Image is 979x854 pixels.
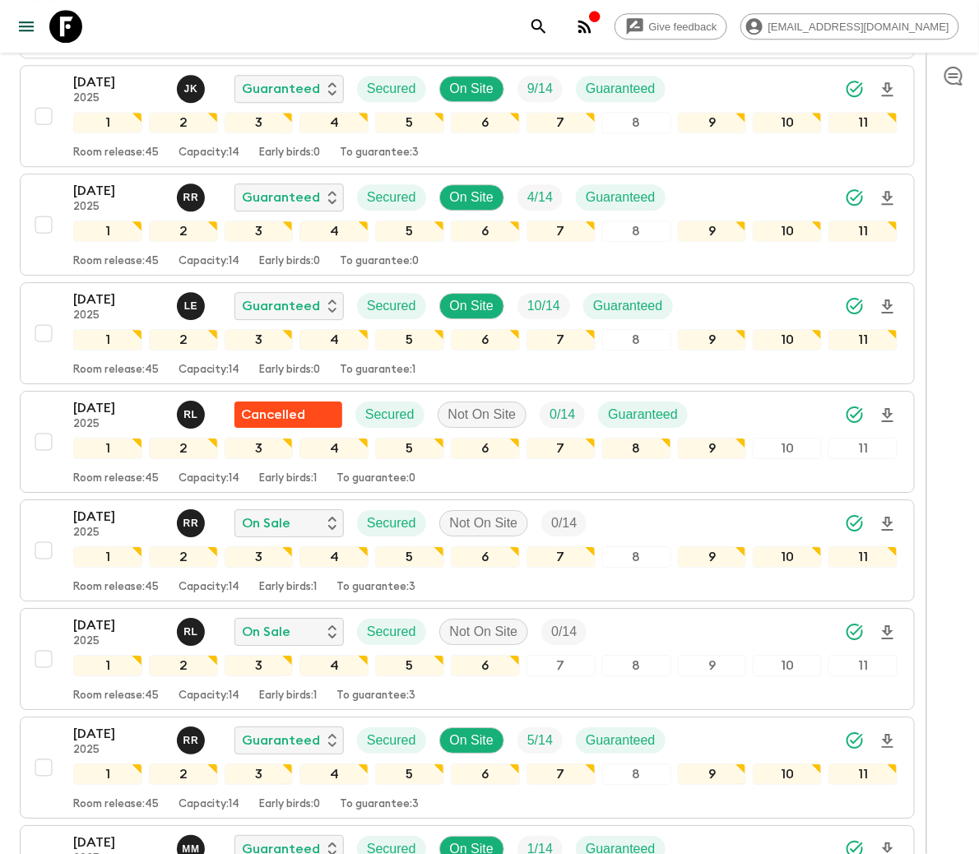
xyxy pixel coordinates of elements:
div: 10 [753,655,822,676]
p: 2025 [73,309,164,323]
p: Early birds: 0 [259,798,320,811]
p: Capacity: 14 [179,146,239,160]
p: Early birds: 0 [259,146,320,160]
div: 6 [451,763,520,785]
button: [DATE]2025Rabata Legend MpatamaliFlash Pack cancellationSecuredNot On SiteTrip FillGuaranteed1234... [20,391,915,493]
p: 0 / 14 [550,405,575,425]
button: [DATE]2025Roland RauGuaranteedSecuredOn SiteTrip FillGuaranteed1234567891011Room release:45Capaci... [20,174,915,276]
button: [DATE]2025Leslie EdgarGuaranteedSecuredOn SiteTrip FillGuaranteed1234567891011Room release:45Capa... [20,282,915,384]
p: 2025 [73,92,164,105]
p: R R [183,734,199,747]
svg: Synced Successfully [845,622,865,642]
p: 2025 [73,418,164,431]
div: 5 [375,763,444,785]
p: Secured [367,296,416,316]
span: Rabata Legend Mpatamali [177,406,208,419]
div: Secured [355,401,425,428]
div: 4 [299,329,369,350]
p: Room release: 45 [73,146,159,160]
div: On Site [439,184,504,211]
button: RL [177,401,208,429]
div: 9 [678,546,747,568]
div: 5 [375,546,444,568]
div: 10 [753,329,822,350]
div: Trip Fill [540,401,585,428]
div: Secured [357,184,426,211]
svg: Download Onboarding [878,623,898,643]
div: [EMAIL_ADDRESS][DOMAIN_NAME] [740,13,959,39]
div: 1 [73,112,142,133]
div: 3 [225,329,294,350]
p: [DATE] [73,833,164,852]
div: 10 [753,112,822,133]
div: On Site [439,76,504,102]
div: 3 [225,546,294,568]
div: 11 [828,438,898,459]
div: 7 [527,655,596,676]
div: On Site [439,293,504,319]
p: 2025 [73,744,164,757]
div: 10 [753,220,822,242]
svg: Synced Successfully [845,296,865,316]
p: Early birds: 1 [259,581,317,594]
svg: Synced Successfully [845,188,865,207]
div: 10 [753,763,822,785]
div: 6 [451,329,520,350]
div: 11 [828,112,898,133]
p: Room release: 45 [73,472,159,485]
p: Early birds: 0 [259,255,320,268]
div: 7 [527,112,596,133]
p: Cancelled [241,405,305,425]
div: 9 [678,763,747,785]
div: Not On Site [439,619,529,645]
p: R R [183,517,199,530]
div: 3 [225,112,294,133]
svg: Synced Successfully [845,405,865,425]
div: 3 [225,655,294,676]
div: Secured [357,727,426,754]
p: 2025 [73,527,164,540]
div: 6 [451,112,520,133]
div: 9 [678,112,747,133]
div: 8 [602,438,671,459]
p: Capacity: 14 [179,689,239,703]
div: 8 [602,329,671,350]
p: Room release: 45 [73,798,159,811]
p: Capacity: 14 [179,472,239,485]
div: 8 [602,763,671,785]
p: [DATE] [73,290,164,309]
div: Not On Site [438,401,527,428]
p: Guaranteed [242,296,320,316]
div: 3 [225,220,294,242]
div: 7 [527,329,596,350]
p: Guaranteed [586,79,656,99]
div: Secured [357,293,426,319]
p: Guaranteed [586,188,656,207]
div: Secured [357,76,426,102]
p: Guaranteed [242,731,320,750]
div: 6 [451,220,520,242]
div: Trip Fill [541,510,587,536]
svg: Download Onboarding [878,80,898,100]
p: Room release: 45 [73,581,159,594]
svg: Download Onboarding [878,406,898,425]
p: Not On Site [448,405,517,425]
p: Guaranteed [608,405,678,425]
p: [DATE] [73,507,164,527]
div: Trip Fill [541,619,587,645]
div: 1 [73,655,142,676]
p: Guaranteed [242,188,320,207]
p: To guarantee: 0 [340,255,419,268]
p: Secured [367,188,416,207]
p: To guarantee: 3 [336,581,415,594]
button: LE [177,292,208,320]
p: Secured [367,622,416,642]
div: 9 [678,220,747,242]
div: 7 [527,546,596,568]
svg: Download Onboarding [878,731,898,751]
p: 2025 [73,635,164,648]
div: 1 [73,329,142,350]
p: J K [184,82,198,95]
div: 6 [451,438,520,459]
p: [DATE] [73,724,164,744]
